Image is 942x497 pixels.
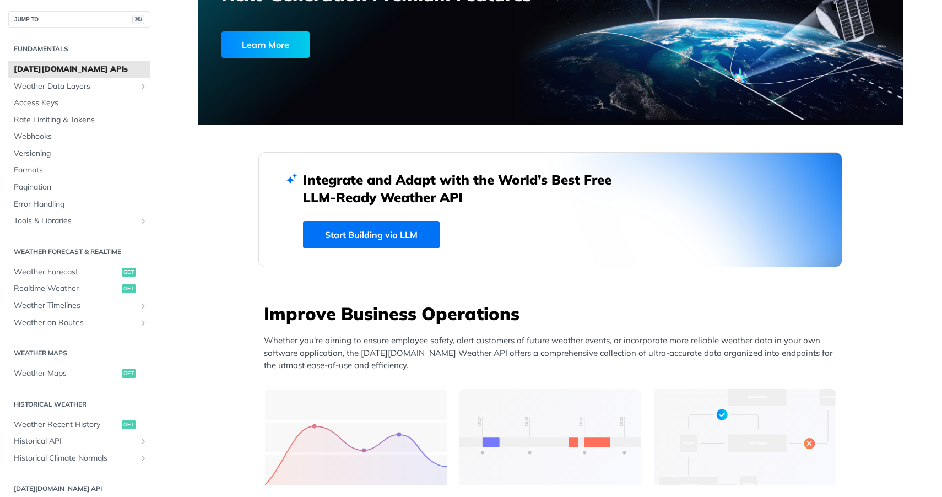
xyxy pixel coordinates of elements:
[8,298,150,314] a: Weather TimelinesShow subpages for Weather Timelines
[14,182,148,193] span: Pagination
[8,112,150,128] a: Rate Limiting & Tokens
[8,399,150,409] h2: Historical Weather
[8,213,150,229] a: Tools & LibrariesShow subpages for Tools & Libraries
[8,484,150,494] h2: [DATE][DOMAIN_NAME] API
[459,389,641,485] img: 13d7ca0-group-496-2.svg
[8,280,150,297] a: Realtime Weatherget
[139,82,148,91] button: Show subpages for Weather Data Layers
[8,78,150,95] a: Weather Data LayersShow subpages for Weather Data Layers
[139,437,148,446] button: Show subpages for Historical API
[8,162,150,179] a: Formats
[14,283,119,294] span: Realtime Weather
[122,369,136,378] span: get
[14,115,148,126] span: Rate Limiting & Tokens
[8,315,150,331] a: Weather on RoutesShow subpages for Weather on Routes
[8,433,150,450] a: Historical APIShow subpages for Historical API
[14,81,136,92] span: Weather Data Layers
[8,450,150,467] a: Historical Climate NormalsShow subpages for Historical Climate Normals
[139,318,148,327] button: Show subpages for Weather on Routes
[8,179,150,196] a: Pagination
[264,301,842,326] h3: Improve Business Operations
[14,131,148,142] span: Webhooks
[14,317,136,328] span: Weather on Routes
[8,247,150,257] h2: Weather Forecast & realtime
[14,215,136,226] span: Tools & Libraries
[221,31,494,58] a: Learn More
[139,301,148,310] button: Show subpages for Weather Timelines
[303,171,628,206] h2: Integrate and Adapt with the World’s Best Free LLM-Ready Weather API
[654,389,836,485] img: a22d113-group-496-32x.svg
[8,348,150,358] h2: Weather Maps
[8,44,150,54] h2: Fundamentals
[14,98,148,109] span: Access Keys
[8,128,150,145] a: Webhooks
[14,148,148,159] span: Versioning
[14,300,136,311] span: Weather Timelines
[14,419,119,430] span: Weather Recent History
[8,61,150,78] a: [DATE][DOMAIN_NAME] APIs
[8,196,150,213] a: Error Handling
[303,221,440,248] a: Start Building via LLM
[122,284,136,293] span: get
[8,264,150,280] a: Weather Forecastget
[221,31,310,58] div: Learn More
[8,145,150,162] a: Versioning
[14,453,136,464] span: Historical Climate Normals
[122,420,136,429] span: get
[122,268,136,277] span: get
[14,436,136,447] span: Historical API
[264,334,842,372] p: Whether you’re aiming to ensure employee safety, alert customers of future weather events, or inc...
[8,417,150,433] a: Weather Recent Historyget
[14,267,119,278] span: Weather Forecast
[265,389,447,485] img: 39565e8-group-4962x.svg
[14,64,148,75] span: [DATE][DOMAIN_NAME] APIs
[8,365,150,382] a: Weather Mapsget
[8,11,150,28] button: JUMP TO⌘/
[14,165,148,176] span: Formats
[8,95,150,111] a: Access Keys
[132,15,144,24] span: ⌘/
[14,199,148,210] span: Error Handling
[139,454,148,463] button: Show subpages for Historical Climate Normals
[139,217,148,225] button: Show subpages for Tools & Libraries
[14,368,119,379] span: Weather Maps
